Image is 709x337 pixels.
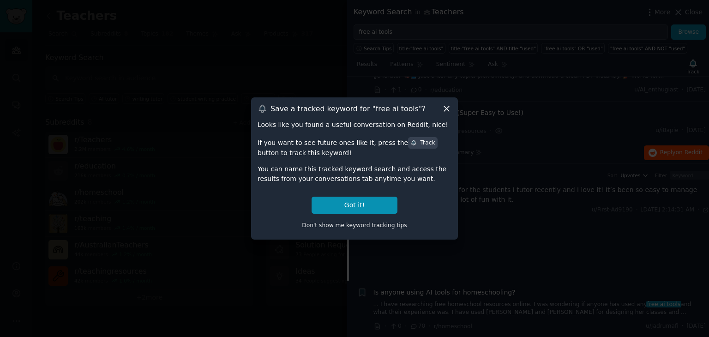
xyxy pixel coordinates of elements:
[258,164,451,184] div: You can name this tracked keyword search and access the results from your conversations tab anyti...
[258,120,451,130] div: Looks like you found a useful conversation on Reddit, nice!
[312,197,397,214] button: Got it!
[258,136,451,157] div: If you want to see future ones like it, press the button to track this keyword!
[410,139,435,147] div: Track
[270,104,426,114] h3: Save a tracked keyword for " free ai tools "?
[302,222,407,229] span: Don't show me keyword tracking tips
